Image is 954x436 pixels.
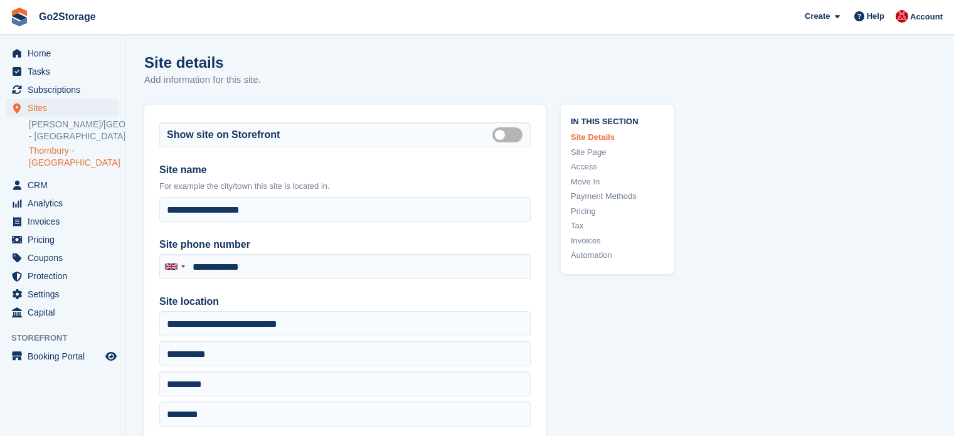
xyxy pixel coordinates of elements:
a: Thornbury - [GEOGRAPHIC_DATA] [29,145,119,169]
span: Capital [28,304,103,321]
span: Pricing [28,231,103,248]
span: Help [867,10,884,23]
p: Add information for this site. [144,73,261,87]
a: Site Details [571,131,664,144]
a: menu [6,63,119,80]
a: menu [6,176,119,194]
a: menu [6,213,119,230]
a: menu [6,231,119,248]
a: menu [6,99,119,117]
label: Site name [159,162,531,178]
span: Storefront [11,332,125,344]
span: Home [28,45,103,62]
a: Move In [571,176,664,188]
label: Is public [492,134,527,136]
span: Coupons [28,249,103,267]
a: Invoices [571,235,664,247]
img: James Pearson [896,10,908,23]
span: Create [805,10,830,23]
a: [PERSON_NAME]/[GEOGRAPHIC_DATA] - [GEOGRAPHIC_DATA] [29,119,119,142]
a: menu [6,304,119,321]
a: Pricing [571,205,664,218]
a: menu [6,267,119,285]
a: menu [6,81,119,98]
span: Account [910,11,943,23]
label: Show site on Storefront [167,127,280,142]
div: United Kingdom: +44 [160,255,189,279]
h1: Site details [144,54,261,71]
a: Payment Methods [571,190,664,203]
a: menu [6,45,119,62]
span: Subscriptions [28,81,103,98]
label: Site phone number [159,237,531,252]
span: Booking Portal [28,348,103,365]
span: Settings [28,285,103,303]
span: Analytics [28,194,103,212]
a: menu [6,194,119,212]
span: Sites [28,99,103,117]
label: Site location [159,294,531,309]
a: Tax [571,220,664,232]
a: Go2Storage [34,6,101,27]
a: Access [571,161,664,173]
a: Automation [571,249,664,262]
a: menu [6,249,119,267]
a: menu [6,285,119,303]
span: CRM [28,176,103,194]
a: Site Page [571,146,664,159]
a: Preview store [103,349,119,364]
p: For example the city/town this site is located in. [159,180,531,193]
img: stora-icon-8386f47178a22dfd0bd8f6a31ec36ba5ce8667c1dd55bd0f319d3a0aa187defe.svg [10,8,29,26]
span: Tasks [28,63,103,80]
a: menu [6,348,119,365]
span: Protection [28,267,103,285]
span: In this section [571,115,664,127]
span: Invoices [28,213,103,230]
